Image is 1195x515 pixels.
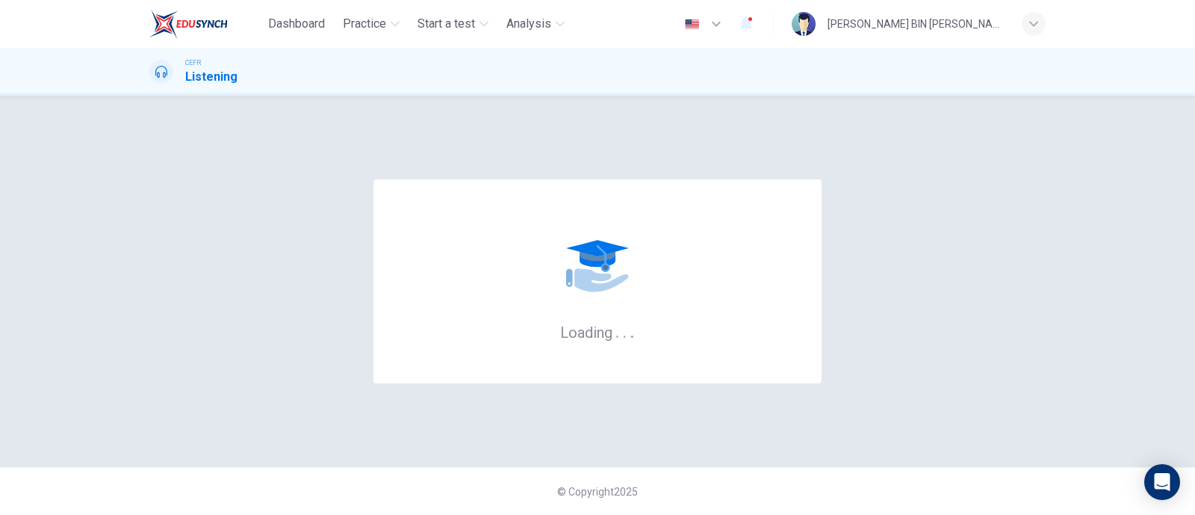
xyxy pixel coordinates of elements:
span: Dashboard [268,15,325,33]
img: en [683,19,701,30]
span: © Copyright 2025 [557,486,638,498]
h1: Listening [185,68,238,86]
button: Analysis [500,10,571,37]
h6: . [622,318,627,343]
button: Practice [337,10,406,37]
div: [PERSON_NAME] BIN [PERSON_NAME] [828,15,1004,33]
button: Start a test [412,10,494,37]
span: Analysis [506,15,551,33]
span: CEFR [185,58,201,68]
button: Dashboard [262,10,331,37]
h6: . [630,318,635,343]
span: Start a test [418,15,475,33]
h6: . [615,318,620,343]
h6: Loading [560,322,635,342]
a: EduSynch logo [149,9,262,39]
img: Profile picture [792,12,816,36]
span: Practice [343,15,386,33]
img: EduSynch logo [149,9,228,39]
div: Open Intercom Messenger [1144,464,1180,500]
